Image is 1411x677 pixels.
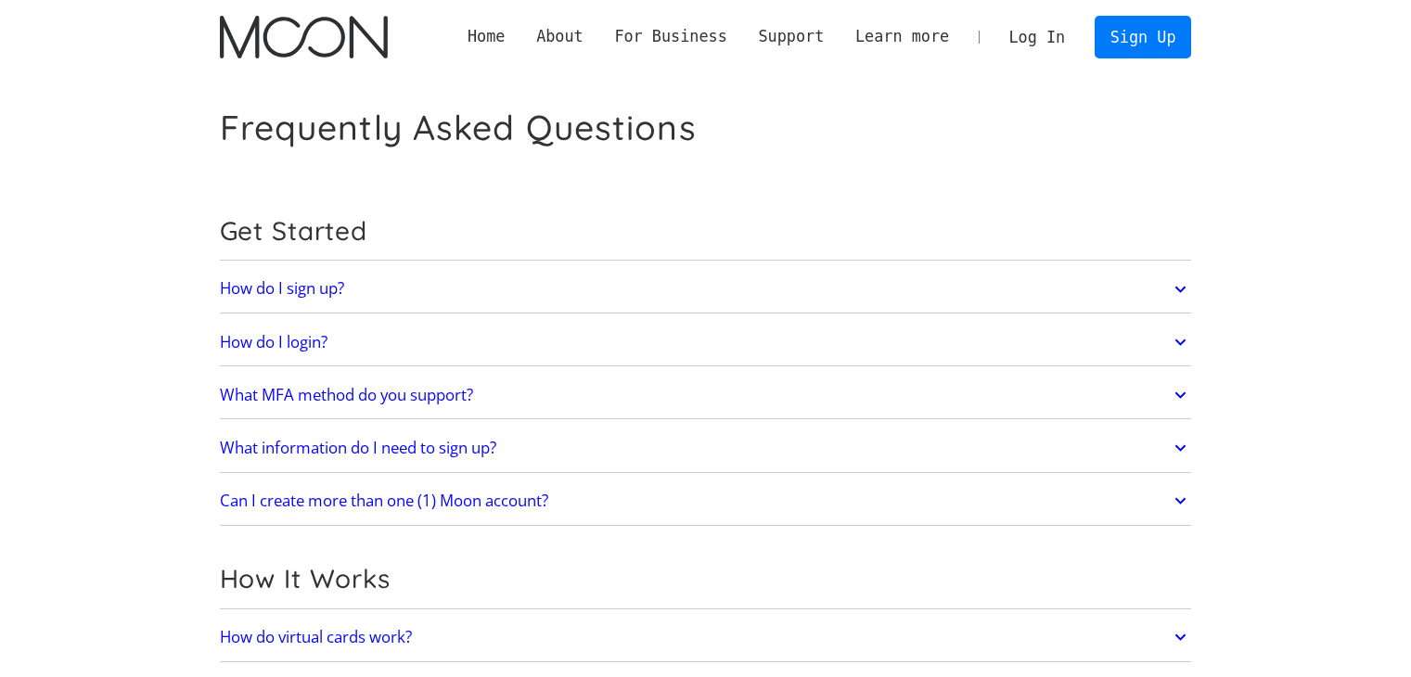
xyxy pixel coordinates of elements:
[220,279,344,298] h2: How do I sign up?
[220,481,1192,520] a: Can I create more than one (1) Moon account?
[536,25,584,48] div: About
[220,16,388,58] a: home
[220,628,412,646] h2: How do virtual cards work?
[840,25,965,48] div: Learn more
[599,25,743,48] div: For Business
[994,17,1081,57] a: Log In
[614,25,726,48] div: For Business
[855,25,949,48] div: Learn more
[520,25,598,48] div: About
[220,333,327,351] h2: How do I login?
[220,107,697,148] h1: Frequently Asked Questions
[220,323,1192,362] a: How do I login?
[220,428,1192,467] a: What information do I need to sign up?
[220,492,548,510] h2: Can I create more than one (1) Moon account?
[758,25,824,48] div: Support
[220,563,1192,594] h2: How It Works
[220,16,388,58] img: Moon Logo
[220,270,1192,309] a: How do I sign up?
[743,25,840,48] div: Support
[220,618,1192,657] a: How do virtual cards work?
[220,215,1192,247] h2: Get Started
[220,439,496,457] h2: What information do I need to sign up?
[1095,16,1191,57] a: Sign Up
[452,25,520,48] a: Home
[220,376,1192,415] a: What MFA method do you support?
[220,386,473,404] h2: What MFA method do you support?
